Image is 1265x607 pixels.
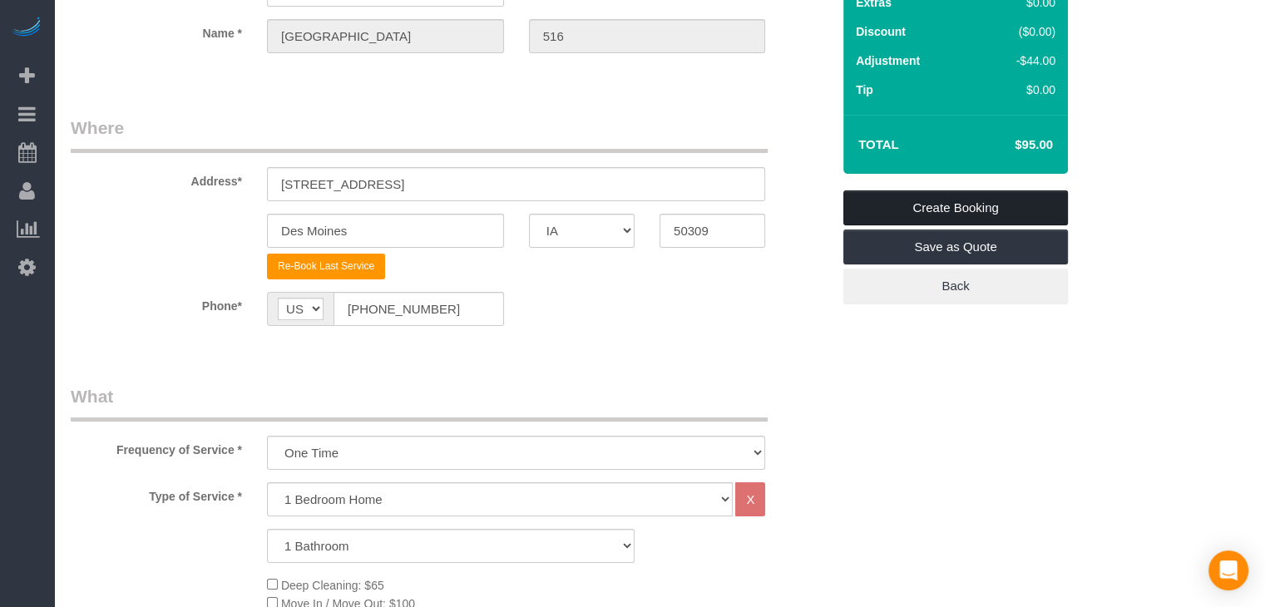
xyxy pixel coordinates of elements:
[71,116,768,153] legend: Where
[267,19,504,53] input: First Name*
[334,292,504,326] input: Phone*
[856,52,920,69] label: Adjustment
[58,292,254,314] label: Phone*
[58,436,254,458] label: Frequency of Service *
[978,52,1055,69] div: -$44.00
[858,137,899,151] strong: Total
[1208,550,1248,590] div: Open Intercom Messenger
[281,579,384,592] span: Deep Cleaning: $65
[843,190,1068,225] a: Create Booking
[978,81,1055,98] div: $0.00
[978,23,1055,40] div: ($0.00)
[843,269,1068,303] a: Back
[267,214,504,248] input: City*
[529,19,766,53] input: Last Name*
[965,138,1053,152] h4: $95.00
[856,81,873,98] label: Tip
[10,17,43,40] img: Automaid Logo
[660,214,765,248] input: Zip Code*
[843,229,1068,264] a: Save as Quote
[856,23,906,40] label: Discount
[267,254,385,279] button: Re-Book Last Service
[58,167,254,190] label: Address*
[71,384,768,422] legend: What
[58,482,254,505] label: Type of Service *
[58,19,254,42] label: Name *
